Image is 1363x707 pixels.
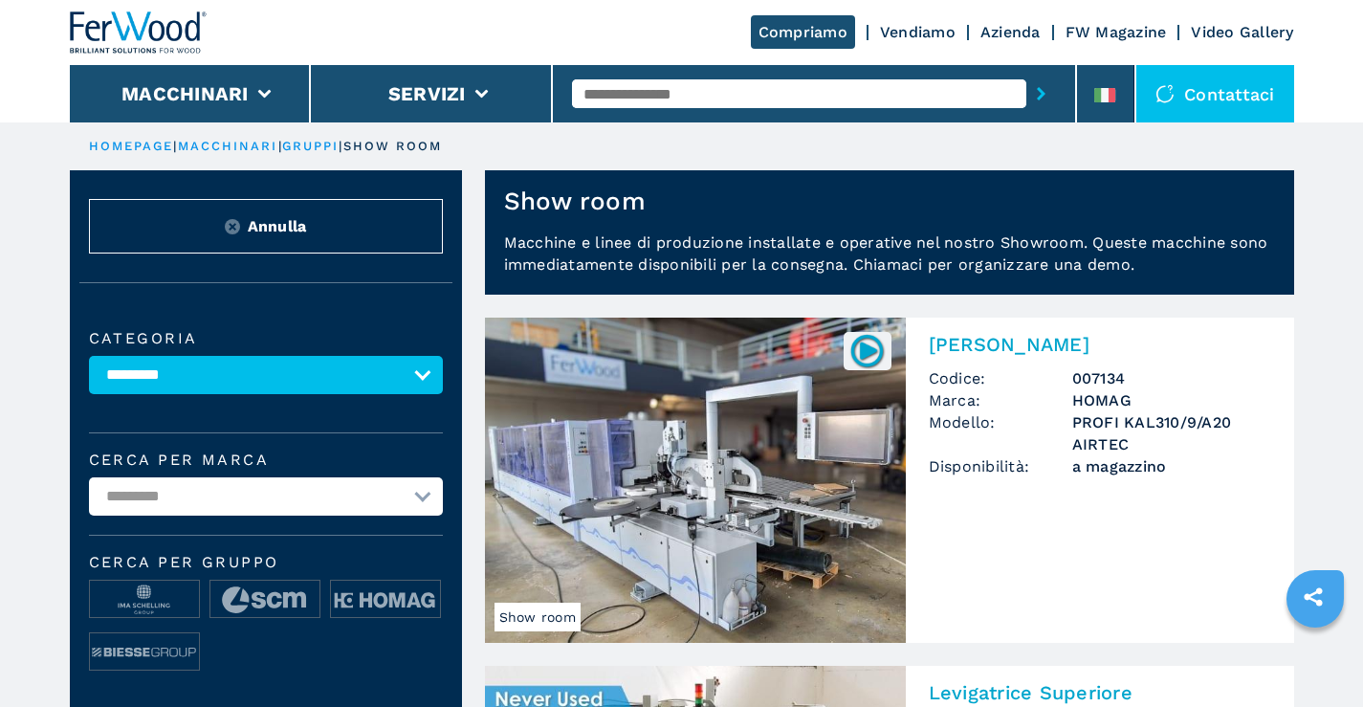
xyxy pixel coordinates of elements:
button: ResetAnnulla [89,199,443,254]
span: Modello: [929,411,1072,455]
p: Macchine e linee di produzione installate e operative nel nostro Showroom. Queste macchine sono i... [485,232,1294,295]
a: Azienda [980,23,1041,41]
button: submit-button [1026,72,1056,116]
a: FW Magazine [1066,23,1167,41]
img: image [210,581,319,619]
h3: HOMAG [1072,389,1271,411]
span: | [339,139,342,153]
span: Show room [495,603,581,631]
span: Disponibilità: [929,455,1072,477]
a: Video Gallery [1191,23,1293,41]
a: macchinari [178,139,278,153]
label: Cerca per marca [89,453,443,468]
iframe: Chat [1282,621,1349,693]
span: Cerca per Gruppo [89,555,443,570]
img: image [331,581,440,619]
img: image [90,633,199,672]
img: Ferwood [70,11,208,54]
a: gruppi [282,139,340,153]
img: Contattaci [1155,84,1175,103]
h1: Show room [504,186,646,216]
img: Reset [225,219,240,234]
a: Bordatrice Singola HOMAG PROFI KAL310/9/A20 AIRTECShow room007134[PERSON_NAME]Codice:007134Marca:... [485,318,1294,643]
label: Categoria [89,331,443,346]
img: image [90,581,199,619]
span: Annulla [248,215,307,237]
span: Marca: [929,389,1072,411]
span: Codice: [929,367,1072,389]
span: | [173,139,177,153]
p: show room [343,138,443,155]
a: HOMEPAGE [89,139,174,153]
h2: [PERSON_NAME] [929,333,1271,356]
img: 007134 [848,332,886,369]
img: Bordatrice Singola HOMAG PROFI KAL310/9/A20 AIRTEC [485,318,906,643]
a: sharethis [1289,573,1337,621]
div: Contattaci [1136,65,1294,122]
button: Servizi [388,82,466,105]
h3: PROFI KAL310/9/A20 AIRTEC [1072,411,1271,455]
h3: 007134 [1072,367,1271,389]
h2: Levigatrice Superiore [929,681,1271,704]
button: Macchinari [121,82,249,105]
span: a magazzino [1072,455,1271,477]
a: Compriamo [751,15,855,49]
a: Vendiamo [880,23,956,41]
span: | [278,139,282,153]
